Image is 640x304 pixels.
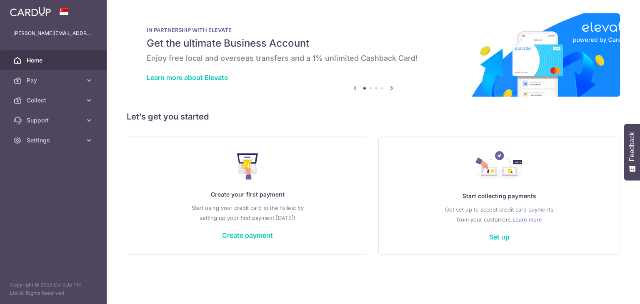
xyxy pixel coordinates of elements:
[147,53,600,63] h6: Enjoy free local and overseas transfers and a 1% unlimited Cashback Card!
[27,116,82,125] span: Support
[147,27,600,33] p: IN PARTNERSHIP WITH ELEVATE
[222,231,273,239] a: Create payment
[624,124,640,180] button: Feedback - Show survey
[395,191,603,201] p: Start collecting payments
[144,189,351,199] p: Create your first payment
[489,233,510,241] a: Set up
[395,204,603,224] p: Get set up to accept credit card payments from your customers.
[144,203,351,223] p: Start using your credit card to the fullest by setting up your first payment [DATE]!
[512,214,542,224] a: Learn more
[127,110,620,123] h5: Let’s get you started
[27,56,82,65] span: Home
[10,7,51,17] img: CardUp
[147,37,600,50] h5: Get the ultimate Business Account
[147,73,228,82] a: Learn more about Elevate
[27,96,82,105] span: Collect
[27,76,82,85] span: Pay
[237,153,258,179] img: Make Payment
[628,132,636,161] span: Feedback
[475,151,523,181] img: Collect Payment
[127,13,620,97] img: Renovation banner
[27,136,82,145] span: Settings
[13,29,93,37] p: [PERSON_NAME][EMAIL_ADDRESS][DOMAIN_NAME]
